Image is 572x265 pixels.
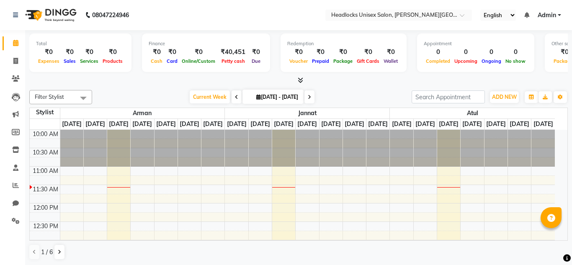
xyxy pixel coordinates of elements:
a: October 2, 2025 [131,119,154,129]
span: ADD NEW [492,94,517,100]
div: ₹0 [310,47,331,57]
span: Ongoing [479,58,503,64]
input: Search Appointment [412,90,485,103]
div: ₹0 [249,47,263,57]
span: Products [100,58,125,64]
a: October 3, 2025 [319,119,343,129]
span: No show [503,58,528,64]
b: 08047224946 [92,3,129,27]
a: September 30, 2025 [414,119,437,129]
div: ₹0 [287,47,310,57]
span: Prepaid [310,58,331,64]
span: Cash [149,58,165,64]
div: Stylist [30,108,60,117]
span: Admin [538,11,556,20]
div: ₹40,451 [217,47,249,57]
span: Package [331,58,355,64]
a: September 29, 2025 [60,119,83,129]
span: Voucher [287,58,310,64]
span: Current Week [190,90,230,103]
span: Services [78,58,100,64]
div: ₹0 [165,47,180,57]
a: October 1, 2025 [107,119,130,129]
a: October 4, 2025 [178,119,201,129]
div: ₹0 [180,47,217,57]
div: ₹0 [331,47,355,57]
div: 12:00 PM [31,203,60,212]
a: September 29, 2025 [390,119,413,129]
span: Petty cash [219,58,247,64]
span: Expenses [36,58,62,64]
div: 0 [503,47,528,57]
a: October 5, 2025 [532,119,555,129]
a: October 3, 2025 [484,119,508,129]
div: 11:00 AM [31,167,60,175]
span: Gift Cards [355,58,381,64]
div: ₹0 [100,47,125,57]
span: Completed [424,58,452,64]
div: 0 [479,47,503,57]
div: Redemption [287,40,400,47]
span: Filter Stylist [35,93,64,100]
div: Finance [149,40,263,47]
a: October 1, 2025 [272,119,295,129]
span: Atul [390,108,555,118]
span: Arman [60,108,225,118]
span: Online/Custom [180,58,217,64]
a: September 30, 2025 [84,119,107,129]
a: October 2, 2025 [296,119,319,129]
a: October 4, 2025 [508,119,531,129]
a: October 2, 2025 [461,119,484,129]
div: 11:30 AM [31,185,60,194]
div: ₹0 [149,47,165,57]
a: October 3, 2025 [155,119,178,129]
a: October 5, 2025 [201,119,224,129]
img: logo [21,3,79,27]
div: 10:30 AM [31,148,60,157]
span: [DATE] - [DATE] [254,94,300,100]
div: Total [36,40,125,47]
div: ₹0 [36,47,62,57]
a: October 5, 2025 [366,119,389,129]
span: Due [250,58,263,64]
div: 0 [452,47,479,57]
div: 10:00 AM [31,130,60,139]
a: October 1, 2025 [437,119,460,129]
div: Appointment [424,40,528,47]
div: ₹0 [381,47,400,57]
div: ₹0 [78,47,100,57]
span: Jannat [225,108,389,118]
a: September 30, 2025 [249,119,272,129]
span: 1 / 6 [41,248,53,257]
span: Sales [62,58,78,64]
a: September 29, 2025 [225,119,248,129]
div: 1:00 PM [35,240,60,249]
div: ₹0 [355,47,381,57]
a: October 4, 2025 [343,119,366,129]
button: ADD NEW [490,91,519,103]
span: Card [165,58,180,64]
span: Upcoming [452,58,479,64]
div: 12:30 PM [31,222,60,231]
div: 0 [424,47,452,57]
div: ₹0 [62,47,78,57]
span: Wallet [381,58,400,64]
